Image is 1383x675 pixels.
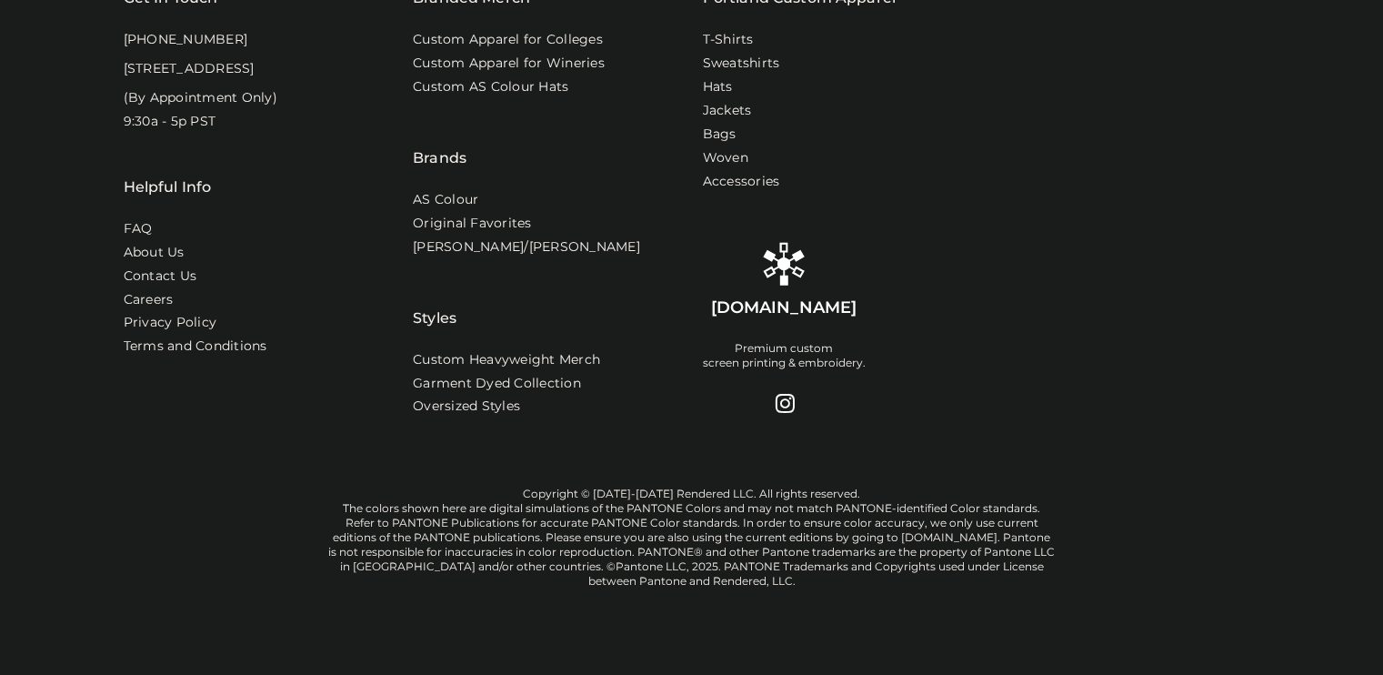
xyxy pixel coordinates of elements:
a: Careers [124,291,174,309]
div: Helpful Info [124,176,212,198]
a: Jackets [703,102,752,120]
a: Custom Apparel for Wineries [413,55,605,73]
a: Garment Dyed Collection [413,375,581,393]
div: 9:30a - 5p PST [124,113,216,131]
a: Woven [703,149,748,167]
div: Brands [413,102,466,169]
a: Sweatshirts [703,55,780,73]
div: Premium custom screen printing & embroidery. [703,341,866,370]
div: Styles [413,262,456,329]
div: (By Appointment Only) [124,89,277,107]
div: Terms and Conditions [124,337,267,356]
a: Privacy Policy [124,314,217,332]
a: Original Favorites [413,215,532,233]
a: About Us [124,244,185,262]
div: [DOMAIN_NAME] [711,297,857,319]
a: Custom AS Colour Hats [413,78,568,96]
iframe: Front Chat [1297,593,1375,671]
a: Accessories [703,173,780,191]
a: Custom Heavyweight Merch [413,351,600,369]
a: Contact Us [124,267,197,286]
div: [STREET_ADDRESS] [124,60,255,78]
div: [PHONE_NUMBER] [124,31,248,49]
a: [PERSON_NAME]/[PERSON_NAME] [413,238,640,257]
div: Copyright © [DATE]-[DATE] Rendered LLC. All rights reserved. The colors shown here are digital si... [328,487,1056,589]
a: T-Shirts [703,31,754,49]
a: Bags [703,126,737,144]
a: Hats [703,78,733,96]
a: FAQ [124,220,153,238]
a: Custom Apparel for Colleges [413,31,603,49]
a: Oversized Styles [413,398,520,416]
img: Rendered Logo - Screens [762,242,806,286]
a: AS Colour [413,191,478,209]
